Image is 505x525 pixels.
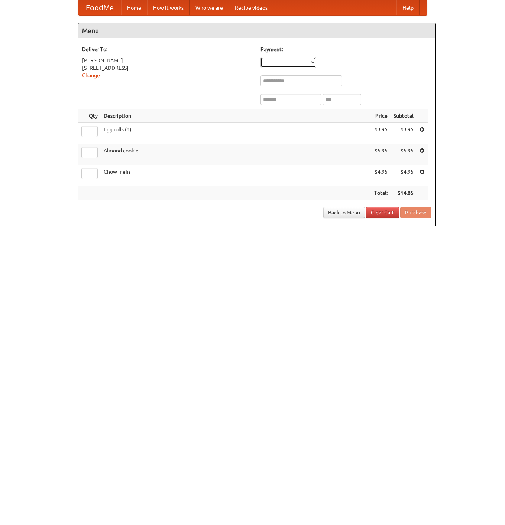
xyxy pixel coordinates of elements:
th: $14.85 [391,186,417,200]
a: FoodMe [78,0,121,15]
button: Purchase [400,207,431,218]
h4: Menu [78,23,435,38]
h5: Deliver To: [82,46,253,53]
td: Almond cookie [101,144,371,165]
td: $4.95 [371,165,391,186]
a: Recipe videos [229,0,273,15]
a: How it works [147,0,190,15]
a: Home [121,0,147,15]
td: $5.95 [391,144,417,165]
a: Help [396,0,420,15]
a: Clear Cart [366,207,399,218]
h5: Payment: [260,46,431,53]
th: Description [101,109,371,123]
td: Chow mein [101,165,371,186]
td: $5.95 [371,144,391,165]
td: $4.95 [391,165,417,186]
div: [PERSON_NAME] [82,57,253,64]
td: $3.95 [391,123,417,144]
th: Subtotal [391,109,417,123]
a: Back to Menu [323,207,365,218]
th: Price [371,109,391,123]
a: Who we are [190,0,229,15]
div: [STREET_ADDRESS] [82,64,253,72]
th: Total: [371,186,391,200]
td: Egg rolls (4) [101,123,371,144]
th: Qty [78,109,101,123]
a: Change [82,72,100,78]
td: $3.95 [371,123,391,144]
